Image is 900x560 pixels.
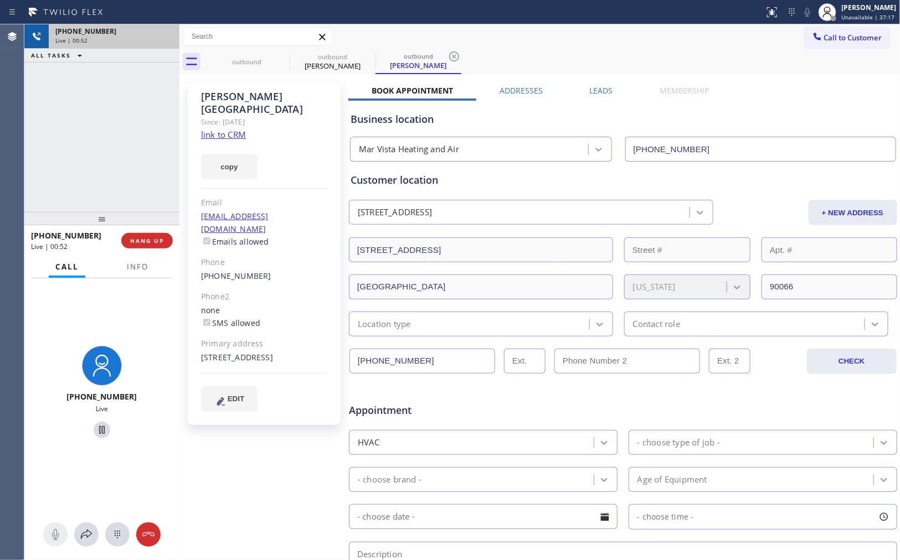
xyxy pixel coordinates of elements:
[201,338,328,350] div: Primary address
[800,4,815,20] button: Mute
[201,196,328,209] div: Email
[203,319,210,326] input: SMS allowed
[842,13,895,21] span: Unavailable | 37:17
[201,291,328,303] div: Phone2
[500,85,543,96] label: Addresses
[660,85,709,96] label: Membership
[291,49,374,74] div: Jay Trinidad
[201,154,258,179] button: copy
[349,274,613,299] input: City
[31,242,68,251] span: Live | 00:52
[49,256,85,278] button: Call
[807,349,896,374] button: CHECK
[625,137,896,162] input: Phone Number
[377,49,460,73] div: Jay Trinidad
[201,386,258,412] button: EDIT
[136,522,161,547] button: Hang up
[358,318,411,330] div: Location type
[201,304,328,330] div: none
[127,262,148,272] span: Info
[349,504,618,529] input: - choose date -
[637,511,694,522] span: - choose time -
[762,274,897,299] input: ZIP
[201,236,269,247] label: Emails allowed
[201,351,328,364] div: [STREET_ADDRESS]
[201,116,328,128] div: Since: [DATE]
[349,237,613,262] input: Address
[121,233,173,248] button: HANG UP
[201,90,328,116] div: [PERSON_NAME] [GEOGRAPHIC_DATA]
[358,436,380,449] div: HVAC
[201,129,246,140] a: link to CRM
[55,262,79,272] span: Call
[94,422,110,438] button: Hold Customer
[201,256,328,269] div: Phone
[349,403,530,418] span: Appointment
[201,271,271,281] a: [PHONE_NUMBER]
[709,349,750,374] input: Ext. 2
[637,473,707,486] div: Age of Equipment
[291,53,374,61] div: outbound
[96,404,108,413] span: Live
[805,27,889,48] button: Call to Customer
[762,237,897,262] input: Apt. #
[554,349,700,374] input: Phone Number 2
[43,522,68,547] button: Mute
[228,395,244,403] span: EDIT
[809,200,897,225] button: + NEW ADDRESS
[377,60,460,70] div: [PERSON_NAME]
[105,522,130,547] button: Open dialpad
[372,85,453,96] label: Book Appointment
[504,349,546,374] input: Ext.
[74,522,99,547] button: Open directory
[67,391,137,402] span: [PHONE_NUMBER]
[358,206,432,219] div: [STREET_ADDRESS]
[377,52,460,60] div: outbound
[633,318,680,330] div: Contact role
[205,58,289,66] div: outbound
[291,61,374,71] div: [PERSON_NAME]
[358,473,421,486] div: - choose brand -
[183,28,332,45] input: Search
[120,256,155,278] button: Info
[130,237,164,245] span: HANG UP
[624,237,750,262] input: Street #
[824,33,882,43] span: Call to Customer
[24,49,93,62] button: ALL TASKS
[55,37,88,44] span: Live | 00:52
[55,27,116,36] span: [PHONE_NUMBER]
[351,173,896,188] div: Customer location
[842,3,897,12] div: [PERSON_NAME]
[349,349,495,374] input: Phone Number
[637,436,720,449] div: - choose type of job -
[351,112,896,127] div: Business location
[31,51,71,59] span: ALL TASKS
[590,85,613,96] label: Leads
[359,143,459,156] div: Mar Vista Heating and Air
[201,318,260,328] label: SMS allowed
[31,230,101,241] span: [PHONE_NUMBER]
[201,211,269,234] a: [EMAIL_ADDRESS][DOMAIN_NAME]
[203,237,210,245] input: Emails allowed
